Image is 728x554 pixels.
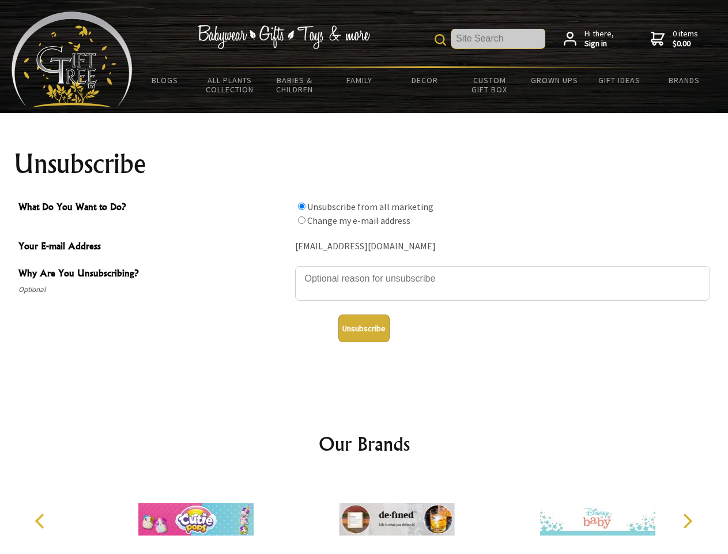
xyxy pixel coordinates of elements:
[295,266,710,301] textarea: Why Are You Unsubscribing?
[18,200,289,216] span: What Do You Want to Do?
[198,68,263,102] a: All Plants Collection
[18,239,289,256] span: Your E-mail Address
[522,68,587,92] a: Grown Ups
[435,34,446,46] img: product search
[674,508,700,534] button: Next
[673,28,698,49] span: 0 items
[457,68,522,102] a: Custom Gift Box
[327,68,393,92] a: Family
[451,29,545,48] input: Site Search
[23,430,706,458] h2: Our Brands
[295,238,710,256] div: [EMAIL_ADDRESS][DOMAIN_NAME]
[298,216,305,224] input: What Do You Want to Do?
[197,25,370,49] img: Babywear - Gifts - Toys & more
[651,29,698,49] a: 0 items$0.00
[307,201,433,212] label: Unsubscribe from all marketing
[298,203,305,210] input: What Do You Want to Do?
[338,315,390,342] button: Unsubscribe
[18,266,289,283] span: Why Are You Unsubscribing?
[133,68,198,92] a: BLOGS
[18,283,289,297] span: Optional
[673,39,698,49] strong: $0.00
[12,12,133,107] img: Babyware - Gifts - Toys and more...
[584,39,614,49] strong: Sign in
[14,150,715,178] h1: Unsubscribe
[262,68,327,102] a: Babies & Children
[29,508,54,534] button: Previous
[307,215,410,226] label: Change my e-mail address
[584,29,614,49] span: Hi there,
[564,29,614,49] a: Hi there,Sign in
[587,68,652,92] a: Gift Ideas
[652,68,717,92] a: Brands
[392,68,457,92] a: Decor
